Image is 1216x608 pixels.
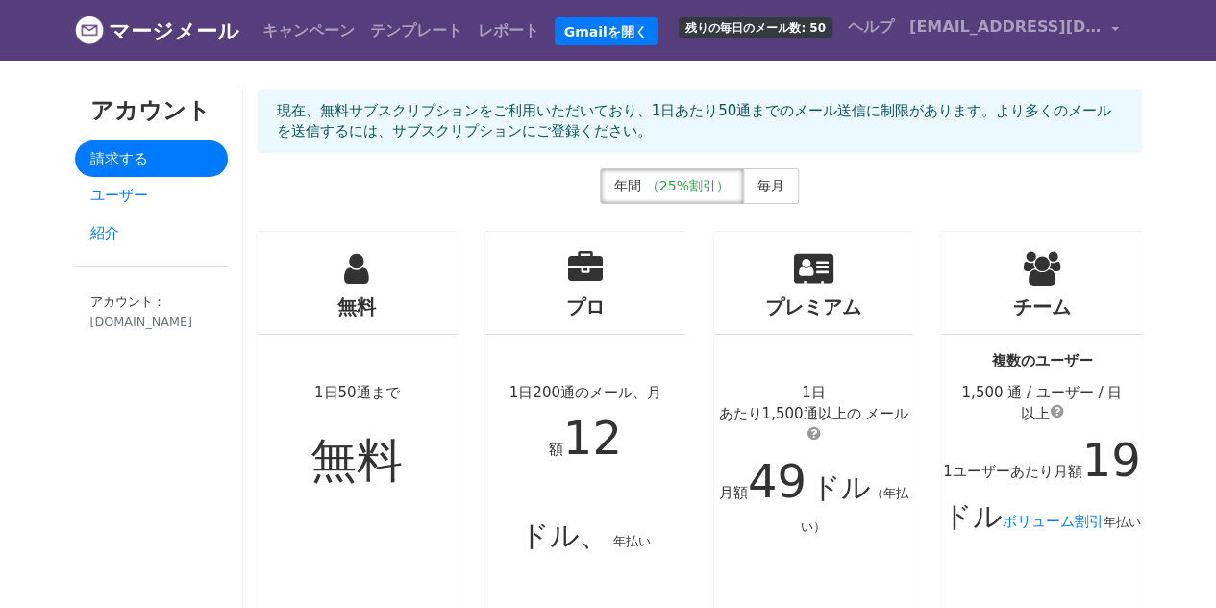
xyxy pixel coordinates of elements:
font: キャンペーン [262,21,355,39]
font: 月額 [719,484,748,501]
font: 無料 [337,295,376,318]
font: [DOMAIN_NAME] [90,315,193,329]
font: 無料 [310,433,403,487]
font: 19 [1081,433,1140,487]
font: 1日200通のメール、 [509,384,647,401]
font: （25%割引） [646,178,730,193]
a: Gmailを開く [555,17,658,46]
font: テンプレート [370,21,462,39]
a: ユーザー [75,177,228,215]
font: アカウント： [90,294,165,309]
a: 紹介 [75,215,228,252]
a: テンプレート [362,12,470,50]
font: 49 [748,454,807,508]
font: 毎月 [757,178,784,193]
font: レポート [478,21,539,39]
font: 1日 [802,384,826,401]
font: ドル、 [520,519,608,552]
a: ボリューム割引 [1003,513,1104,530]
font: プロ [566,295,605,318]
font: 年間 [614,178,641,193]
a: ヘルプ [840,8,902,46]
font: 以上 [1020,405,1049,422]
a: 残りの毎日のメール数: 50 [671,8,840,46]
font: [EMAIL_ADDRESS][DOMAIN_NAME] [909,17,1209,36]
font: 現在、無料サブスクリプションをご利用いただいており、1日あたり50通までのメール送信に制限があります。より多くのメールを送信するには、サブスクリプションにご登録ください。 [277,102,1112,139]
font: ドル [943,499,1003,533]
font: 年払い [613,534,651,548]
a: マージメール [75,11,239,51]
img: MergeMailロゴ [75,15,104,44]
font: 1日50通まで [314,384,400,401]
font: マージメール [109,19,239,43]
a: [EMAIL_ADDRESS][DOMAIN_NAME] [902,8,1127,53]
font: 12 [563,411,622,465]
font: ドル [811,470,871,504]
a: キャンペーン [255,12,362,50]
font: （年払い） [801,486,907,534]
div: チャットウィジェット [1120,516,1216,608]
font: プレミアム [765,295,861,318]
font: 年払い [1104,515,1141,529]
font: あたり1,500通以上の メール [718,405,908,422]
font: 複数のユーザー [991,352,1092,369]
font: チーム [1013,295,1071,318]
font: ユーザー [90,187,148,204]
font: 1,500 通 / ユーザー / 日 [961,384,1122,401]
font: 残りの毎日のメール数: 50 [685,21,826,35]
iframe: Chat Widget [1120,516,1216,608]
font: Gmailを開く [564,23,648,38]
font: 1ユーザーあたり月額 [943,463,1082,480]
font: 請求する [90,150,148,167]
a: 請求する [75,140,228,178]
font: 紹介 [90,224,119,241]
a: レポート [470,12,547,50]
font: ヘルプ [848,17,894,36]
font: アカウント [90,97,211,124]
